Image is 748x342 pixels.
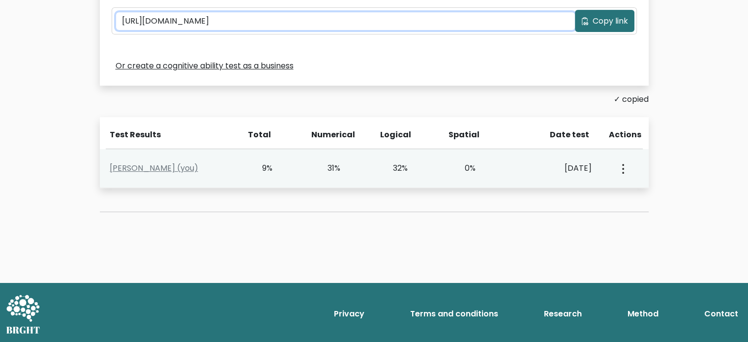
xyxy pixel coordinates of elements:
[449,129,477,141] div: Spatial
[515,162,592,174] div: [DATE]
[609,129,643,141] div: Actions
[380,162,408,174] div: 32%
[243,129,271,141] div: Total
[245,162,273,174] div: 9%
[312,162,340,174] div: 31%
[517,129,597,141] div: Date test
[540,304,586,324] a: Research
[624,304,662,324] a: Method
[330,304,368,324] a: Privacy
[100,93,649,105] div: ✓ copied
[110,162,198,174] a: [PERSON_NAME] (you)
[593,15,628,27] span: Copy link
[380,129,409,141] div: Logical
[116,60,294,72] a: Or create a cognitive ability test as a business
[700,304,742,324] a: Contact
[575,10,634,32] button: Copy link
[448,162,476,174] div: 0%
[311,129,340,141] div: Numerical
[110,129,231,141] div: Test Results
[406,304,502,324] a: Terms and conditions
